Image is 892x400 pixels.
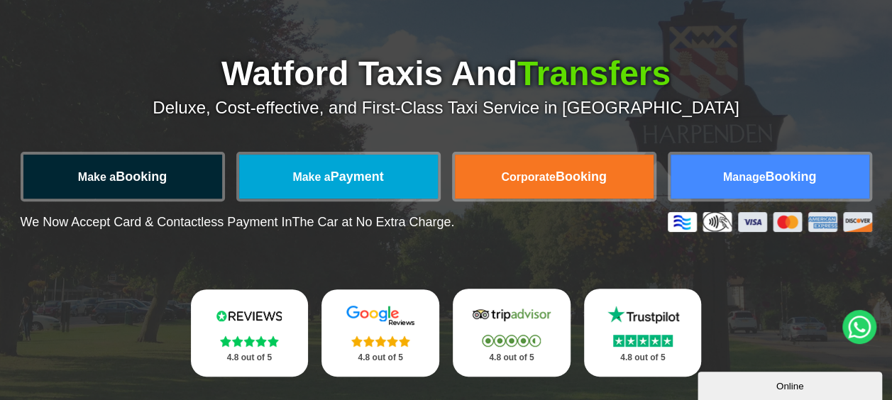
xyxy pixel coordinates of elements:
[292,171,330,183] span: Make a
[501,171,555,183] span: Corporate
[220,335,279,347] img: Stars
[78,171,116,183] span: Make a
[207,305,292,326] img: Reviews.io
[191,289,309,377] a: Reviews.io Stars 4.8 out of 5
[21,215,455,230] p: We Now Accept Card & Contactless Payment In
[21,98,872,118] p: Deluxe, Cost-effective, and First-Class Taxi Service in [GEOGRAPHIC_DATA]
[21,57,872,91] h1: Watford Taxis And
[321,289,439,377] a: Google Stars 4.8 out of 5
[698,369,885,400] iframe: chat widget
[668,212,872,232] img: Credit And Debit Cards
[723,171,766,183] span: Manage
[517,55,671,92] span: Transfers
[239,155,438,199] a: Make aPayment
[468,349,555,367] p: 4.8 out of 5
[351,335,410,347] img: Stars
[23,155,222,199] a: Make aBooking
[482,335,541,347] img: Stars
[600,304,685,326] img: Trustpilot
[600,349,686,367] p: 4.8 out of 5
[337,349,424,367] p: 4.8 out of 5
[455,155,654,199] a: CorporateBooking
[453,289,571,377] a: Tripadvisor Stars 4.8 out of 5
[613,335,673,347] img: Stars
[469,304,554,326] img: Tripadvisor
[207,349,293,367] p: 4.8 out of 5
[292,215,454,229] span: The Car at No Extra Charge.
[338,305,423,326] img: Google
[671,155,869,199] a: ManageBooking
[584,289,702,377] a: Trustpilot Stars 4.8 out of 5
